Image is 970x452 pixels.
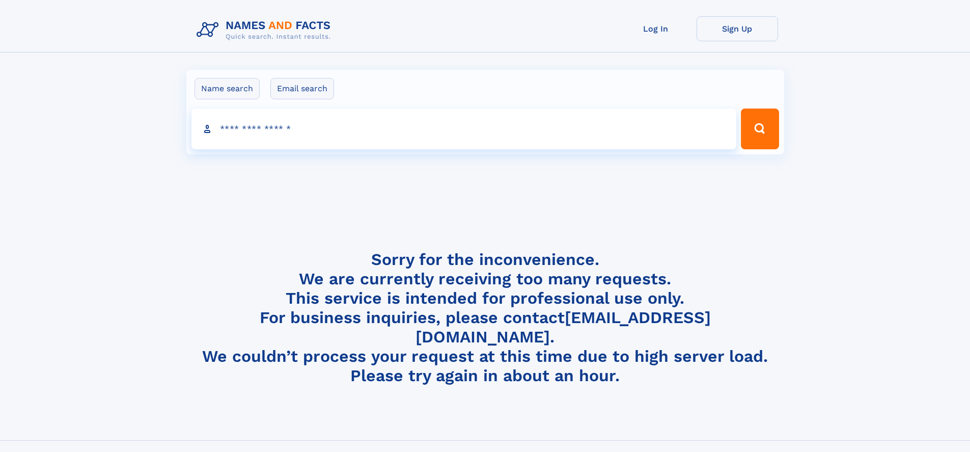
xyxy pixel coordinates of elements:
[192,250,778,386] h4: Sorry for the inconvenience. We are currently receiving too many requests. This service is intend...
[195,78,260,99] label: Name search
[191,109,737,149] input: search input
[697,16,778,41] a: Sign Up
[192,16,339,44] img: Logo Names and Facts
[741,109,779,149] button: Search Button
[615,16,697,41] a: Log In
[415,308,711,347] a: [EMAIL_ADDRESS][DOMAIN_NAME]
[270,78,334,99] label: Email search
